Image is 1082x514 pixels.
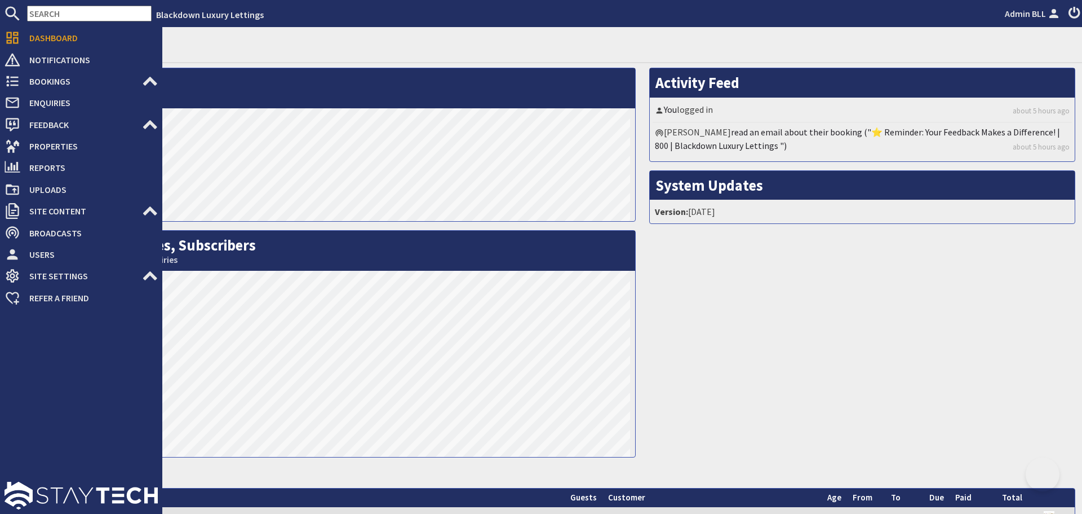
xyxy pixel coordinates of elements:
span: Properties [20,137,158,155]
a: Bookings [5,72,158,90]
a: Site Settings [5,267,158,285]
small: This Month: 0 Bookings, 0 Enquiries [40,254,629,265]
a: Age [827,492,841,503]
span: Feedback [20,116,142,134]
a: about 5 hours ago [1013,106,1070,116]
li: logged in [653,100,1072,123]
a: Total [1002,492,1022,503]
a: Activity Feed [655,73,739,92]
a: System Updates [655,176,763,195]
a: Site Content [5,202,158,220]
li: [PERSON_NAME] [653,123,1072,158]
li: [DATE] [653,203,1072,221]
a: read an email about their booking ("⭐ Reminder: Your Feedback Makes a Difference! | 800 | Blackdo... [655,126,1060,151]
h2: Visits per Day [34,68,635,108]
span: Notifications [20,51,158,69]
a: Customer [608,492,645,503]
span: Bookings [20,72,142,90]
span: Uploads [20,181,158,199]
th: Due [924,489,950,507]
span: Site Content [20,202,142,220]
a: Properties [5,137,158,155]
a: Notifications [5,51,158,69]
img: staytech_l_w-4e588a39d9fa60e82540d7cfac8cfe4b7147e857d3e8dbdfbd41c59d52db0ec4.svg [5,482,158,509]
a: To [891,492,901,503]
a: Enquiries [5,94,158,112]
a: Guests [570,492,597,503]
a: Feedback [5,116,158,134]
strong: Version: [655,206,688,217]
a: Uploads [5,181,158,199]
a: Admin BLL [1005,7,1062,20]
a: Blackdown Luxury Lettings [156,9,264,20]
span: Reports [20,159,158,177]
a: You [664,104,677,115]
span: Dashboard [20,29,158,47]
span: Broadcasts [20,224,158,242]
small: This Month: 593 Visits [40,92,629,103]
a: Dashboard [5,29,158,47]
a: about 5 hours ago [1013,142,1070,152]
h2: Bookings, Enquiries, Subscribers [34,231,635,271]
span: Refer a Friend [20,289,158,307]
iframe: Toggle Customer Support [1026,458,1059,491]
span: Enquiries [20,94,158,112]
a: Users [5,245,158,263]
span: Users [20,245,158,263]
span: Site Settings [20,267,142,285]
input: SEARCH [27,6,152,21]
a: Broadcasts [5,224,158,242]
a: Refer a Friend [5,289,158,307]
a: Paid [955,492,972,503]
a: Reports [5,159,158,177]
a: From [853,492,872,503]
